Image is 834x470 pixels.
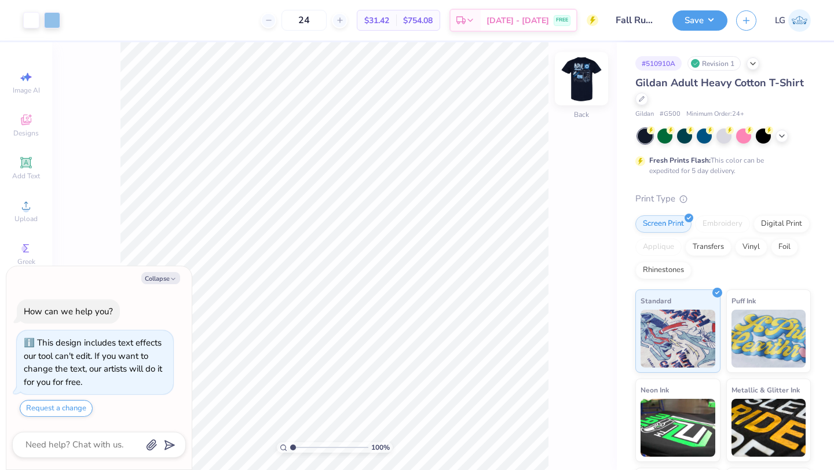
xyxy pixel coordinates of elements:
div: Vinyl [735,238,767,256]
img: Neon Ink [641,399,715,457]
span: Minimum Order: 24 + [686,109,744,119]
span: Neon Ink [641,384,669,396]
span: Puff Ink [731,295,756,307]
button: Collapse [141,272,180,284]
span: $31.42 [364,14,389,27]
div: Screen Print [635,215,692,233]
div: This design includes text effects our tool can't edit. If you want to change the text, our artist... [24,337,162,388]
img: Metallic & Glitter Ink [731,399,806,457]
a: LG [775,9,811,32]
img: Back [558,56,605,102]
span: # G500 [660,109,681,119]
div: This color can be expedited for 5 day delivery. [649,155,792,176]
div: Embroidery [695,215,750,233]
span: Add Text [12,171,40,181]
span: Greek [17,257,35,266]
div: Revision 1 [687,56,741,71]
span: $754.08 [403,14,433,27]
span: Designs [13,128,39,138]
span: Upload [14,214,38,223]
div: Rhinestones [635,262,692,279]
div: Back [574,109,589,120]
input: – – [281,10,327,31]
span: Metallic & Glitter Ink [731,384,800,396]
div: How can we help you? [24,306,113,317]
button: Request a change [20,400,93,417]
div: Applique [635,238,682,256]
span: Gildan Adult Heavy Cotton T-Shirt [635,76,804,90]
span: [DATE] - [DATE] [487,14,549,27]
div: Digital Print [753,215,810,233]
input: Untitled Design [607,9,664,32]
span: Image AI [13,86,40,95]
span: Gildan [635,109,654,119]
span: 100 % [371,442,390,453]
div: Print Type [635,192,811,205]
img: Puff Ink [731,310,806,368]
strong: Fresh Prints Flash: [649,156,711,165]
img: Standard [641,310,715,368]
span: FREE [556,16,568,24]
div: Foil [771,238,798,256]
button: Save [672,10,727,31]
div: # 510910A [635,56,682,71]
span: Standard [641,295,671,307]
img: Lijo George [788,9,811,32]
span: LG [775,14,785,27]
div: Transfers [685,238,731,256]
